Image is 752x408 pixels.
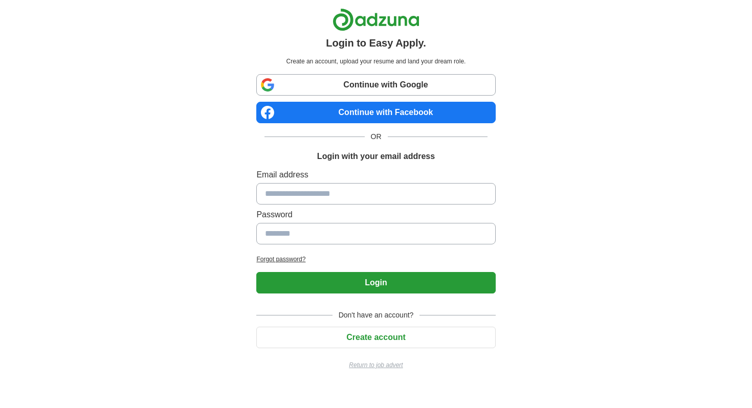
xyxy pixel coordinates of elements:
[256,102,495,123] a: Continue with Facebook
[256,169,495,181] label: Email address
[256,74,495,96] a: Continue with Google
[256,327,495,348] button: Create account
[317,150,435,163] h1: Login with your email address
[333,310,420,321] span: Don't have an account?
[258,57,493,66] p: Create an account, upload your resume and land your dream role.
[256,272,495,293] button: Login
[256,209,495,221] label: Password
[326,35,426,51] h1: Login to Easy Apply.
[256,333,495,342] a: Create account
[333,8,419,31] img: Adzuna logo
[256,255,495,264] a: Forgot password?
[256,360,495,370] a: Return to job advert
[365,131,388,142] span: OR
